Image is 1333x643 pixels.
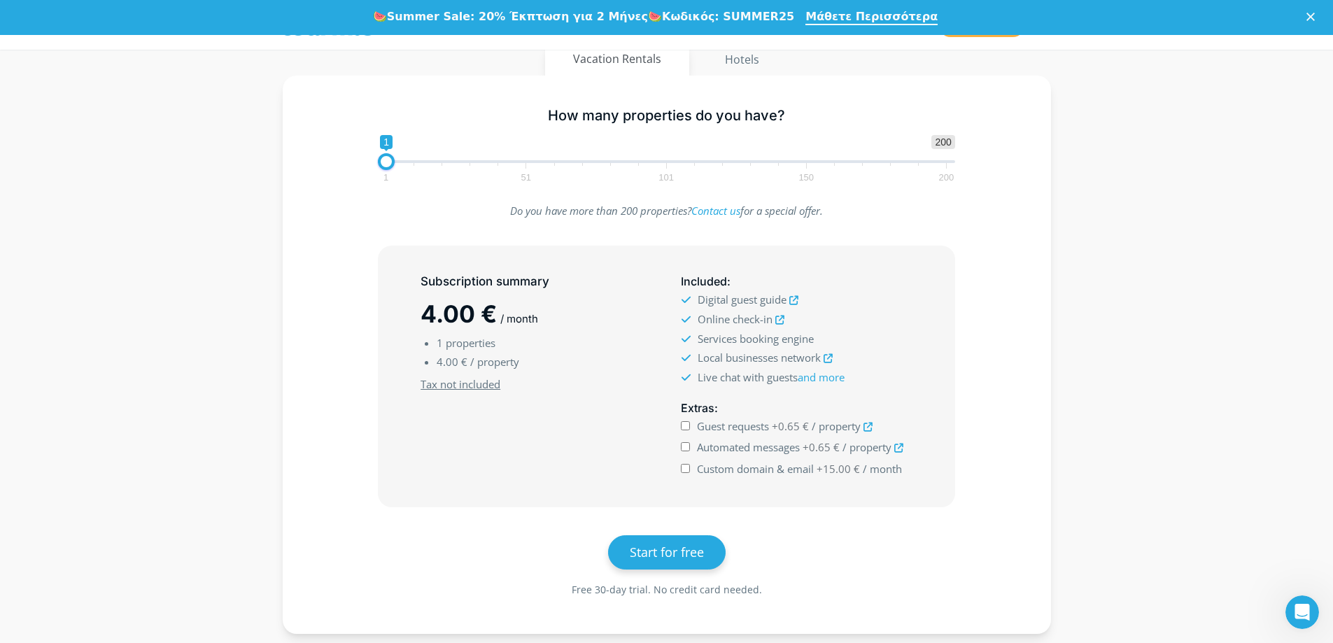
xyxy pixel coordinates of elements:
[608,535,726,570] a: Start for free
[681,274,727,288] span: Included
[437,336,443,350] span: 1
[656,174,676,181] span: 101
[681,401,714,415] span: Extras
[380,135,393,149] span: 1
[698,370,845,384] span: Live chat with guests
[437,355,467,369] span: 4.00 €
[805,10,938,25] a: Μάθετε Περισσότερα
[1285,595,1319,629] iframe: Intercom live chat
[863,462,902,476] span: / month
[378,202,955,220] p: Do you have more than 200 properties? for a special offer.
[662,10,794,23] b: Κωδικός: SUMMER25
[470,355,519,369] span: / property
[691,204,740,218] a: Contact us
[931,135,954,149] span: 200
[698,312,773,326] span: Online check-in
[937,174,957,181] span: 200
[446,336,495,350] span: properties
[373,10,794,24] div: 🍉 🍉
[698,292,787,306] span: Digital guest guide
[519,174,533,181] span: 51
[812,419,861,433] span: / property
[798,370,845,384] a: and more
[803,440,840,454] span: +0.65 €
[681,273,912,290] h5: :
[421,377,500,391] u: Tax not included
[696,43,788,76] button: Hotels
[572,583,762,596] span: Free 30-day trial. No credit card needed.
[842,440,891,454] span: / property
[772,419,809,433] span: +0.65 €
[697,419,769,433] span: Guest requests
[378,107,955,125] h5: How many properties do you have?
[681,400,912,417] h5: :
[796,174,816,181] span: 150
[698,351,821,365] span: Local businesses network
[698,332,814,346] span: Services booking engine
[697,462,814,476] span: Custom domain & email
[545,43,689,76] button: Vacation Rentals
[697,440,800,454] span: Automated messages
[817,462,860,476] span: +15.00 €
[421,273,651,290] h5: Subscription summary
[1306,13,1320,21] div: Κλείσιμο
[421,299,497,328] span: 4.00 €
[387,10,648,23] b: Summer Sale: 20% Έκπτωση για 2 Μήνες
[630,544,704,560] span: Start for free
[500,312,538,325] span: / month
[381,174,390,181] span: 1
